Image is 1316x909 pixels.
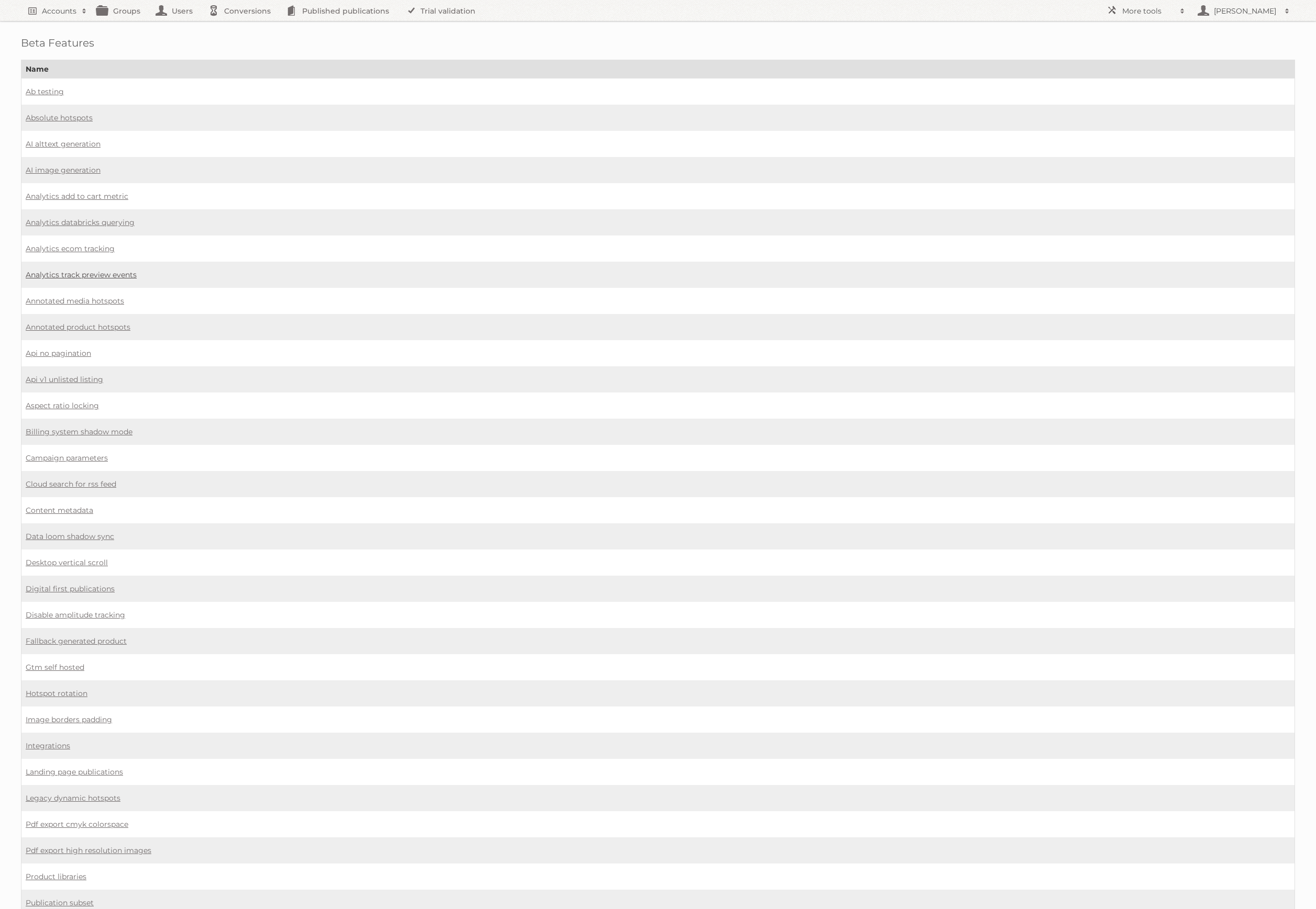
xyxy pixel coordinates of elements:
a: Gtm self hosted [26,663,84,672]
a: Digital first publications [26,584,115,593]
h2: [PERSON_NAME] [1211,6,1279,16]
a: Disable amplitude tracking [26,610,125,620]
a: Api v1 unlisted listing [26,375,103,384]
a: Integrations [26,741,70,750]
h1: Beta Features [21,37,1295,49]
a: Data loom shadow sync [26,532,114,541]
a: AI alttext generation [26,139,101,149]
a: Campaign parameters [26,453,108,463]
a: Billing system shadow mode [26,427,132,436]
h2: Accounts [42,6,76,16]
a: Aspect ratio locking [26,401,99,410]
a: Analytics track preview events [26,270,137,279]
a: Pdf export high resolution images [26,846,151,855]
a: Hotspot rotation [26,689,87,698]
a: Content metadata [26,506,93,515]
a: Analytics add to cart metric [26,192,128,201]
th: Name [21,60,1295,78]
a: Publication subset [26,898,94,907]
a: Landing page publications [26,767,123,777]
a: Analytics ecom tracking [26,244,115,253]
h2: More tools [1122,6,1175,16]
a: Desktop vertical scroll [26,558,108,567]
a: Image borders padding [26,715,112,724]
a: Legacy dynamic hotspots [26,793,120,803]
a: Annotated media hotspots [26,296,124,306]
a: Product libraries [26,872,86,881]
a: Fallback generated product [26,636,127,646]
a: Ab testing [26,87,64,96]
a: Analytics databricks querying [26,218,135,227]
a: Api no pagination [26,349,91,358]
a: Cloud search for rss feed [26,479,116,489]
a: AI image generation [26,165,101,175]
a: Pdf export cmyk colorspace [26,820,128,829]
a: Absolute hotspots [26,113,93,122]
a: Annotated product hotspots [26,322,130,332]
